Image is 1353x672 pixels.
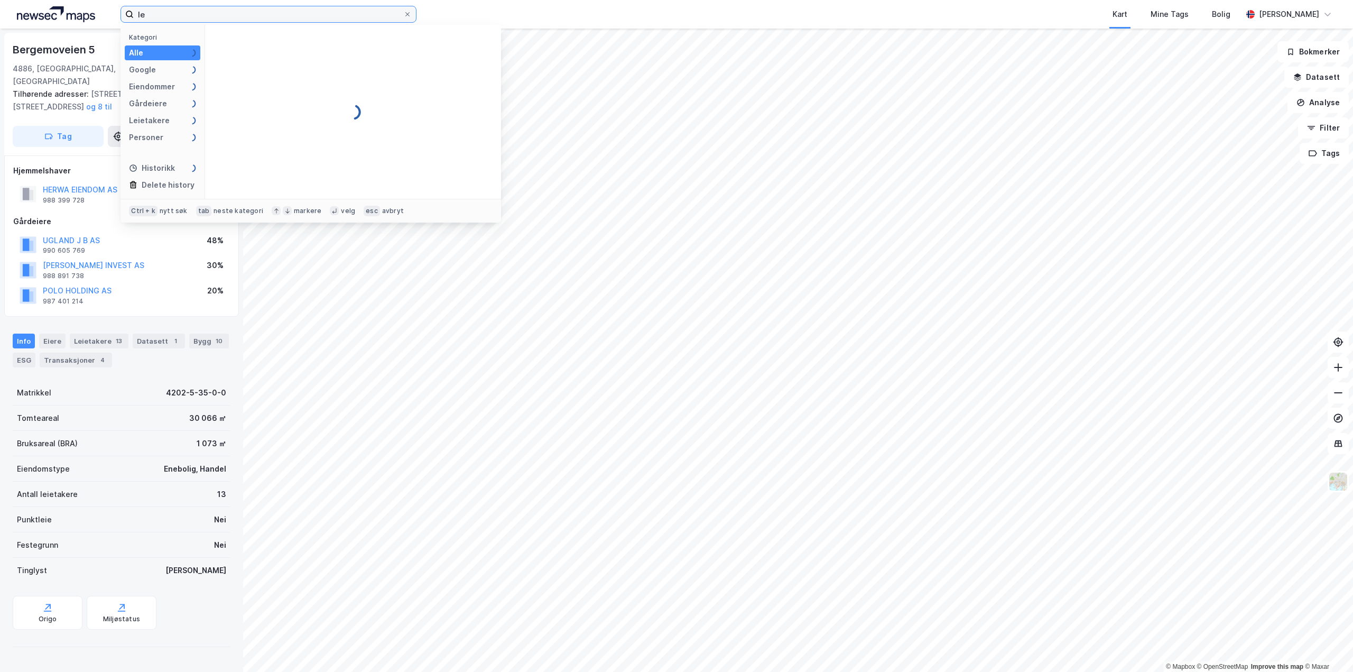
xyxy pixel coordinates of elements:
[188,82,196,91] img: spinner.a6d8c91a73a9ac5275cf975e30b51cfb.svg
[39,334,66,348] div: Eiere
[17,412,59,425] div: Tomteareal
[1284,67,1349,88] button: Datasett
[70,334,128,348] div: Leietakere
[188,99,196,108] img: spinner.a6d8c91a73a9ac5275cf975e30b51cfb.svg
[196,206,212,216] div: tab
[129,114,170,127] div: Leietakere
[13,126,104,147] button: Tag
[134,6,403,22] input: Søk på adresse, matrikkel, gårdeiere, leietakere eller personer
[1300,621,1353,672] div: Kontrollprogram for chat
[129,33,200,41] div: Kategori
[40,353,112,367] div: Transaksjoner
[341,207,355,215] div: velg
[189,412,226,425] div: 30 066 ㎡
[17,386,51,399] div: Matrikkel
[17,437,78,450] div: Bruksareal (BRA)
[345,104,362,121] img: spinner.a6d8c91a73a9ac5275cf975e30b51cfb.svg
[13,41,97,58] div: Bergemoveien 5
[43,246,85,255] div: 990 605 769
[217,488,226,501] div: 13
[17,564,47,577] div: Tinglyst
[103,615,140,623] div: Miljøstatus
[133,334,185,348] div: Datasett
[189,334,229,348] div: Bygg
[214,207,263,215] div: neste kategori
[142,179,194,191] div: Delete history
[1251,663,1303,670] a: Improve this map
[1151,8,1189,21] div: Mine Tags
[1197,663,1248,670] a: OpenStreetMap
[17,6,95,22] img: logo.a4113a55bc3d86da70a041830d287a7e.svg
[43,196,85,205] div: 988 399 728
[1113,8,1127,21] div: Kart
[165,564,226,577] div: [PERSON_NAME]
[129,63,156,76] div: Google
[164,463,226,475] div: Enebolig, Handel
[214,336,225,346] div: 10
[39,615,57,623] div: Origo
[188,66,196,74] img: spinner.a6d8c91a73a9ac5275cf975e30b51cfb.svg
[13,164,230,177] div: Hjemmelshaver
[13,334,35,348] div: Info
[364,206,380,216] div: esc
[188,49,196,57] img: spinner.a6d8c91a73a9ac5275cf975e30b51cfb.svg
[294,207,321,215] div: markere
[1300,621,1353,672] iframe: Chat Widget
[1328,472,1348,492] img: Z
[97,355,108,365] div: 4
[197,437,226,450] div: 1 073 ㎡
[13,89,91,98] span: Tilhørende adresser:
[13,62,180,88] div: 4886, [GEOGRAPHIC_DATA], [GEOGRAPHIC_DATA]
[1298,117,1349,139] button: Filter
[1166,663,1195,670] a: Mapbox
[43,297,84,306] div: 987 401 214
[188,116,196,125] img: spinner.a6d8c91a73a9ac5275cf975e30b51cfb.svg
[207,284,224,297] div: 20%
[13,88,222,113] div: [STREET_ADDRESS], [STREET_ADDRESS]
[129,97,167,110] div: Gårdeiere
[160,207,188,215] div: nytt søk
[17,463,70,475] div: Eiendomstype
[166,386,226,399] div: 4202-5-35-0-0
[188,164,196,172] img: spinner.a6d8c91a73a9ac5275cf975e30b51cfb.svg
[382,207,404,215] div: avbryt
[129,80,175,93] div: Eiendommer
[170,336,181,346] div: 1
[43,272,84,280] div: 988 891 738
[129,47,143,59] div: Alle
[207,259,224,272] div: 30%
[1212,8,1230,21] div: Bolig
[129,162,175,174] div: Historikk
[13,215,230,228] div: Gårdeiere
[129,206,157,216] div: Ctrl + k
[1259,8,1319,21] div: [PERSON_NAME]
[114,336,124,346] div: 13
[13,353,35,367] div: ESG
[17,488,78,501] div: Antall leietakere
[129,131,163,144] div: Personer
[17,513,52,526] div: Punktleie
[1287,92,1349,113] button: Analyse
[1277,41,1349,62] button: Bokmerker
[214,513,226,526] div: Nei
[207,234,224,247] div: 48%
[214,539,226,551] div: Nei
[17,539,58,551] div: Festegrunn
[1300,143,1349,164] button: Tags
[188,133,196,142] img: spinner.a6d8c91a73a9ac5275cf975e30b51cfb.svg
